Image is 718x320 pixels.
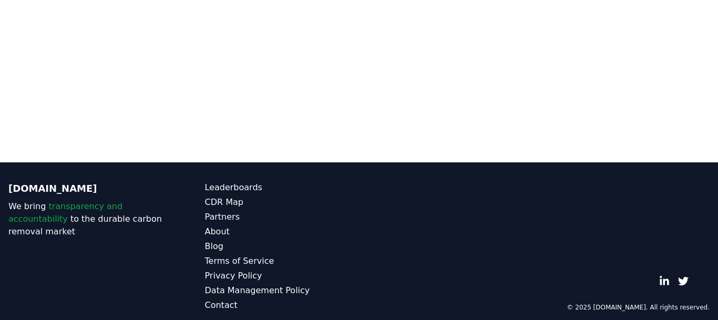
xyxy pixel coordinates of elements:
[678,276,689,286] a: Twitter
[8,200,163,238] p: We bring to the durable carbon removal market
[205,240,360,253] a: Blog
[205,225,360,238] a: About
[659,276,670,286] a: LinkedIn
[8,201,122,224] span: transparency and accountability
[205,284,360,297] a: Data Management Policy
[8,181,163,196] p: [DOMAIN_NAME]
[205,196,360,209] a: CDR Map
[205,299,360,312] a: Contact
[205,181,360,194] a: Leaderboards
[205,255,360,267] a: Terms of Service
[205,270,360,282] a: Privacy Policy
[205,211,360,223] a: Partners
[567,303,710,312] p: © 2025 [DOMAIN_NAME]. All rights reserved.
